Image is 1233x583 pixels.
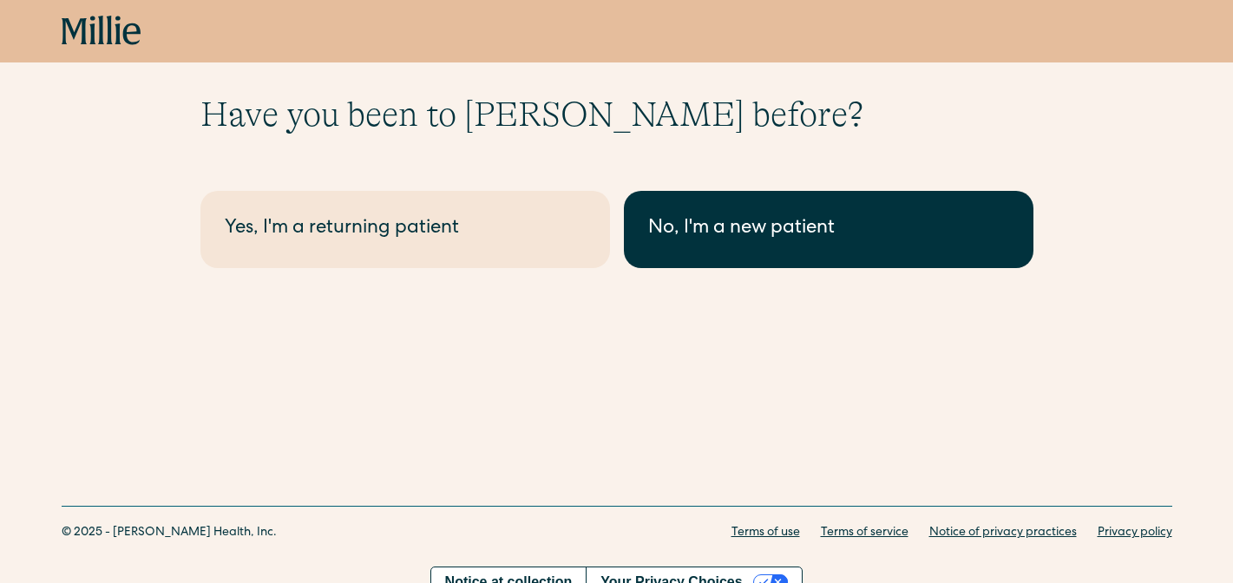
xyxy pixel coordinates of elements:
[200,94,1033,135] h1: Have you been to [PERSON_NAME] before?
[731,524,800,542] a: Terms of use
[821,524,908,542] a: Terms of service
[624,191,1033,268] a: No, I'm a new patient
[62,524,277,542] div: © 2025 - [PERSON_NAME] Health, Inc.
[200,191,610,268] a: Yes, I'm a returning patient
[1098,524,1172,542] a: Privacy policy
[225,215,586,244] div: Yes, I'm a returning patient
[648,215,1009,244] div: No, I'm a new patient
[929,524,1077,542] a: Notice of privacy practices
